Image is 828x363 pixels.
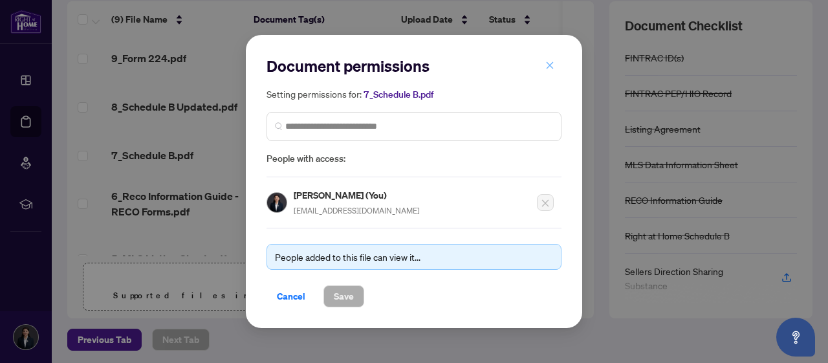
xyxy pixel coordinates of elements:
[776,318,815,357] button: Open asap
[364,89,433,100] span: 7_Schedule B.pdf
[294,206,420,215] span: [EMAIL_ADDRESS][DOMAIN_NAME]
[545,61,554,70] span: close
[267,56,561,76] h2: Document permissions
[275,122,283,130] img: search_icon
[267,87,561,102] h5: Setting permissions for:
[267,285,316,307] button: Cancel
[323,285,364,307] button: Save
[267,151,561,166] span: People with access:
[294,188,420,203] h5: [PERSON_NAME] (You)
[277,286,305,307] span: Cancel
[275,250,553,264] div: People added to this file can view it...
[267,193,287,212] img: Profile Icon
